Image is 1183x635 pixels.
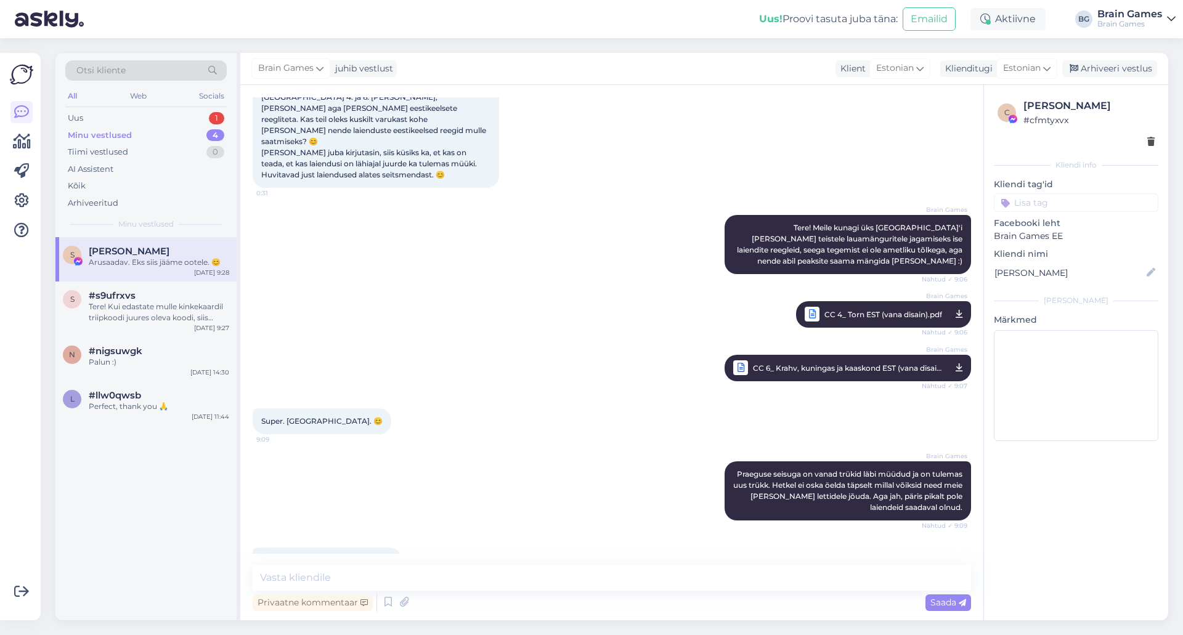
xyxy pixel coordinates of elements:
span: Estonian [1003,62,1041,75]
div: Brain Games [1097,19,1162,29]
span: s [70,294,75,304]
span: Brain Games [921,451,967,461]
div: [DATE] 9:27 [194,323,229,333]
div: AI Assistent [68,163,113,176]
p: Brain Games EE [994,230,1158,243]
div: 4 [206,129,224,142]
div: Arusaadav. Eks siis jääme ootele. 😊 [89,257,229,268]
span: 9:09 [256,435,303,444]
span: #nigsuwgk [89,346,142,357]
div: Arhiveeri vestlus [1062,60,1157,77]
span: c [1004,108,1010,117]
div: Web [128,88,149,104]
span: n [69,350,75,359]
div: Palun :) [89,357,229,368]
span: Tere! Meile kunagi üks [GEOGRAPHIC_DATA]'i [PERSON_NAME] teistele lauamänguritele jagamiseks ise ... [737,223,964,265]
div: BG [1075,10,1092,28]
div: juhib vestlust [330,62,393,75]
a: Brain GamesCC 4_ Torn EST (vana disain).pdfNähtud ✓ 9:06 [796,301,971,328]
p: Kliendi nimi [994,248,1158,261]
span: Super. [GEOGRAPHIC_DATA]. 😊 [261,416,383,426]
span: #llw0qwsb [89,390,141,401]
div: Arhiveeritud [68,197,118,209]
span: Estonian [876,62,914,75]
span: CC 4_ Torn EST (vana disain).pdf [824,307,942,322]
div: Tiimi vestlused [68,146,128,158]
div: [PERSON_NAME] [1023,99,1155,113]
input: Lisa tag [994,193,1158,212]
a: Brain GamesCC 6_ Krahv, kuningas ja kaaskond EST (vana disain).pdfNähtud ✓ 9:07 [725,355,971,381]
p: Kliendi tag'id [994,178,1158,191]
div: Tere! Kui edastate mulle kinkekaardil triipkoodi juures oleva koodi, siis [PERSON_NAME] kinkekaar... [89,301,229,323]
div: Proovi tasuta juba täna: [759,12,898,26]
div: Privaatne kommentaar [253,594,373,611]
span: Siim Lilleoja [89,246,169,257]
span: Nähtud ✓ 9:06 [921,325,967,340]
img: Askly Logo [10,63,33,86]
p: Märkmed [994,313,1158,326]
div: Kõik [68,180,86,192]
div: Brain Games [1097,9,1162,19]
span: S [70,250,75,259]
span: Nähtud ✓ 9:09 [921,521,967,530]
div: Perfect, thank you 🙏 [89,401,229,412]
p: Facebooki leht [994,217,1158,230]
span: Tere. [PERSON_NAME] siin [PERSON_NAME] teilt abi saanud. Ehk saate mind ka seekord aidata. Nimelt... [261,59,488,179]
b: Uus! [759,13,783,25]
div: All [65,88,79,104]
div: 0 [206,146,224,158]
span: #s9ufrxvs [89,290,136,301]
div: Uus [68,112,83,124]
div: [DATE] 9:28 [194,268,229,277]
div: Socials [197,88,227,104]
div: Aktiivne [970,8,1046,30]
div: Minu vestlused [68,129,132,142]
span: CC 6_ Krahv, kuningas ja kaaskond EST (vana disain).pdf [753,360,942,376]
a: Brain GamesBrain Games [1097,9,1176,29]
span: Nähtud ✓ 9:06 [921,275,967,284]
span: l [70,394,75,403]
div: [DATE] 11:44 [192,412,229,421]
div: Klienditugi [940,62,993,75]
span: Brain Games [258,62,314,75]
span: 0:31 [256,188,303,198]
div: 1 [209,112,224,124]
span: Brain Games [921,345,967,354]
div: # cfmtyxvx [1023,113,1155,127]
div: [PERSON_NAME] [994,295,1158,306]
span: Nähtud ✓ 9:07 [921,378,967,394]
span: Otsi kliente [76,64,126,77]
span: Minu vestlused [118,219,174,230]
div: Klient [835,62,866,75]
span: Brain Games [921,291,967,301]
input: Lisa nimi [994,266,1144,280]
div: [DATE] 14:30 [190,368,229,377]
div: Kliendi info [994,160,1158,171]
span: Brain Games [921,205,967,214]
span: Praeguse seisuga on vanad trükid läbi müüdud ja on tulemas uus trükk. Hetkel ei oska öelda täpsel... [733,469,964,512]
button: Emailid [903,7,956,31]
span: Saada [930,597,966,608]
